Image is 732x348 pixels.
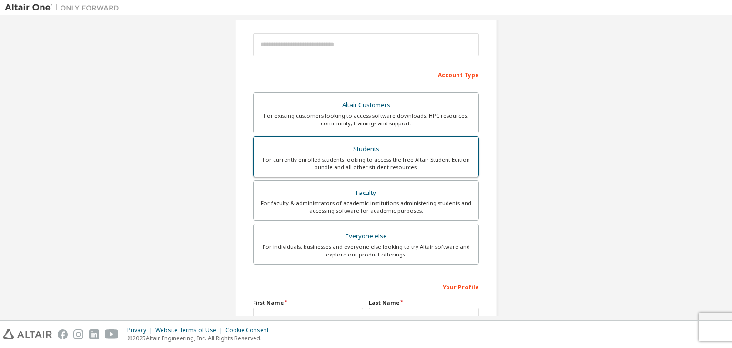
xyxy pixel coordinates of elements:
[127,334,274,342] p: © 2025 Altair Engineering, Inc. All Rights Reserved.
[259,230,473,243] div: Everyone else
[259,199,473,215] div: For faculty & administrators of academic institutions administering students and accessing softwa...
[58,329,68,339] img: facebook.svg
[89,329,99,339] img: linkedin.svg
[225,327,274,334] div: Cookie Consent
[73,329,83,339] img: instagram.svg
[155,327,225,334] div: Website Terms of Use
[259,99,473,112] div: Altair Customers
[259,112,473,127] div: For existing customers looking to access software downloads, HPC resources, community, trainings ...
[259,243,473,258] div: For individuals, businesses and everyone else looking to try Altair software and explore our prod...
[259,156,473,171] div: For currently enrolled students looking to access the free Altair Student Edition bundle and all ...
[369,299,479,307] label: Last Name
[3,329,52,339] img: altair_logo.svg
[105,329,119,339] img: youtube.svg
[253,67,479,82] div: Account Type
[259,186,473,200] div: Faculty
[5,3,124,12] img: Altair One
[127,327,155,334] div: Privacy
[253,279,479,294] div: Your Profile
[253,299,363,307] label: First Name
[259,143,473,156] div: Students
